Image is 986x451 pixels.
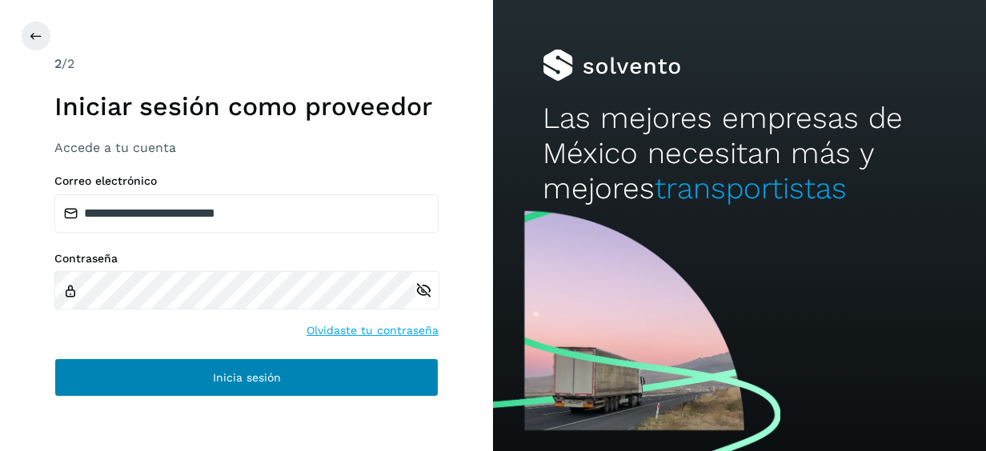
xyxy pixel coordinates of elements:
[307,322,439,339] a: Olvidaste tu contraseña
[213,372,281,383] span: Inicia sesión
[54,56,62,71] span: 2
[54,91,439,122] h1: Iniciar sesión como proveedor
[543,101,937,207] h2: Las mejores empresas de México necesitan más y mejores
[54,174,439,188] label: Correo electrónico
[54,140,439,155] h3: Accede a tu cuenta
[54,358,439,397] button: Inicia sesión
[54,252,439,265] label: Contraseña
[655,171,847,206] span: transportistas
[54,54,439,74] div: /2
